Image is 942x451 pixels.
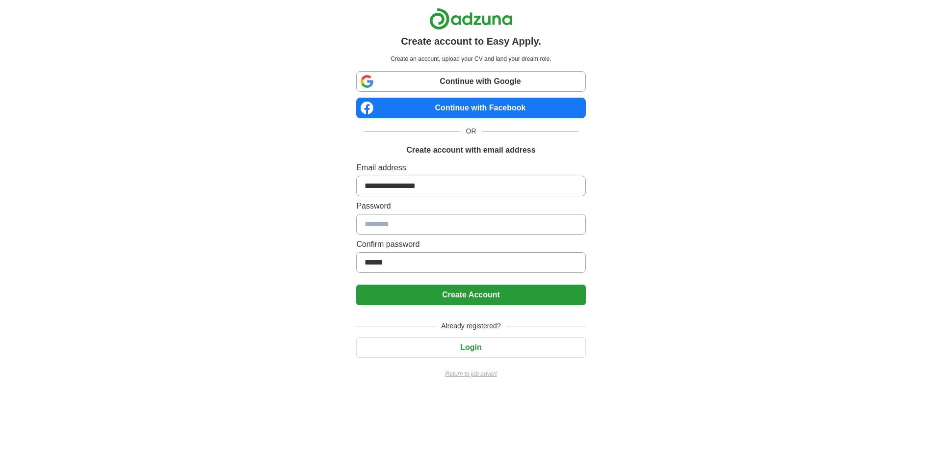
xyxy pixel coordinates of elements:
[356,285,585,305] button: Create Account
[356,337,585,358] button: Login
[356,162,585,174] label: Email address
[401,34,541,49] h1: Create account to Easy Apply.
[429,8,513,30] img: Adzuna logo
[356,98,585,118] a: Continue with Facebook
[356,343,585,351] a: Login
[460,126,482,136] span: OR
[356,71,585,92] a: Continue with Google
[356,239,585,250] label: Confirm password
[406,144,535,156] h1: Create account with email address
[356,370,585,378] a: Return to job advert
[358,54,583,63] p: Create an account, upload your CV and land your dream role.
[356,200,585,212] label: Password
[435,321,506,331] span: Already registered?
